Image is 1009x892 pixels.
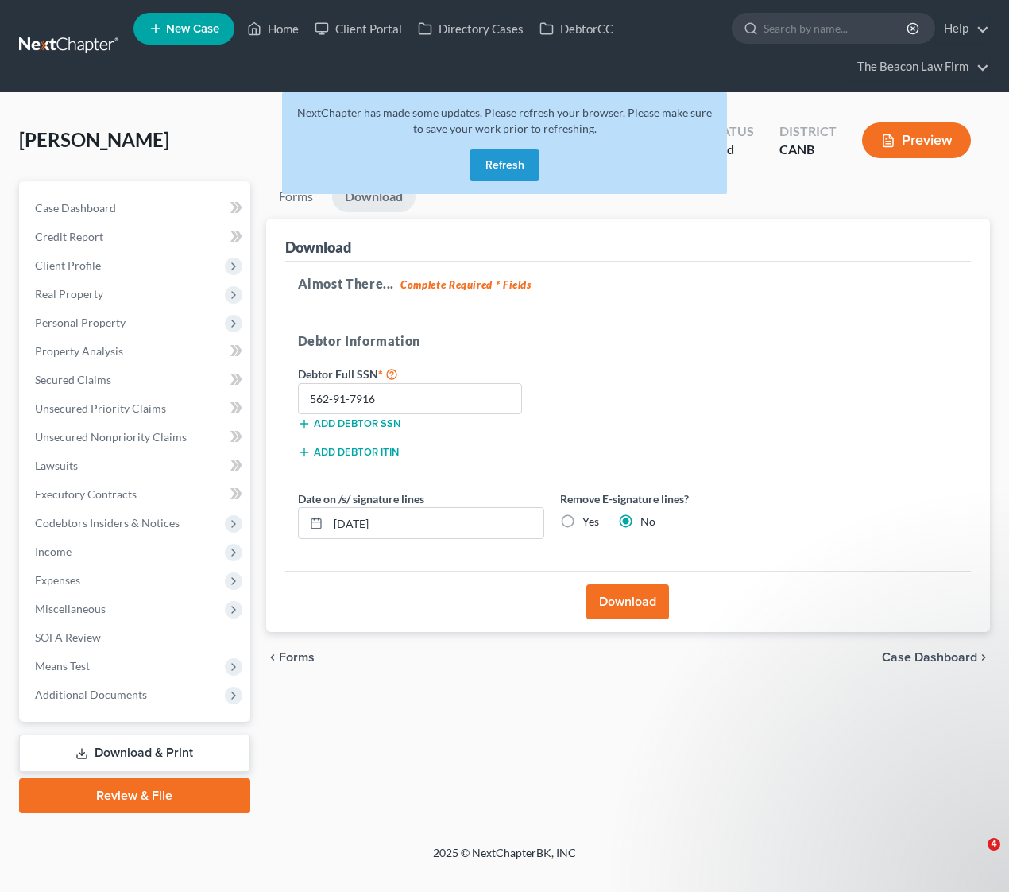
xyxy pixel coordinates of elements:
a: Client Portal [307,14,410,43]
label: No [640,514,655,529]
span: Case Dashboard [882,651,977,664]
a: Lawsuits [22,452,250,480]
span: Unsecured Nonpriority Claims [35,430,187,444]
span: Means Test [35,659,90,673]
h5: Almost There... [298,274,959,293]
iframe: Intercom live chat [955,838,993,876]
div: Status [707,122,754,141]
a: Unsecured Nonpriority Claims [22,423,250,452]
span: Codebtors Insiders & Notices [35,516,180,529]
a: Secured Claims [22,366,250,394]
a: Download & Print [19,735,250,772]
a: DebtorCC [532,14,621,43]
h5: Debtor Information [298,332,806,351]
span: Case Dashboard [35,201,116,215]
span: SOFA Review [35,630,101,644]
a: Credit Report [22,223,250,251]
span: NextChapter has made some updates. Please refresh your browser. Please make sure to save your wor... [297,106,712,135]
span: Additional Documents [35,688,147,701]
span: Executory Contracts [35,487,137,501]
span: Property Analysis [35,344,123,358]
div: Lead [707,141,754,159]
span: Income [35,545,72,558]
label: Remove E-signature lines? [560,491,806,507]
button: chevron_left Forms [266,651,336,664]
span: Client Profile [35,258,101,272]
a: Directory Cases [410,14,532,43]
a: Executory Contracts [22,480,250,509]
span: Unsecured Priority Claims [35,401,166,415]
a: Unsecured Priority Claims [22,394,250,423]
button: Preview [862,122,971,158]
span: Credit Report [35,230,103,243]
i: chevron_left [266,651,279,664]
a: Case Dashboard [22,194,250,223]
a: Help [936,14,989,43]
a: Review & File [19,778,250,813]
span: Secured Claims [35,373,111,386]
button: Refresh [470,149,539,181]
span: Expenses [35,573,80,587]
div: Download [285,238,351,257]
span: 4 [988,838,1000,851]
input: XXX-XX-XXXX [298,383,523,415]
button: Add debtor ITIN [298,446,399,459]
span: New Case [166,23,219,35]
span: Forms [279,651,315,664]
label: Date on /s/ signature lines [298,491,424,507]
span: Real Property [35,287,103,301]
label: Yes [582,514,599,529]
span: Lawsuits [35,459,78,472]
strong: Complete Required * Fields [400,278,532,291]
span: [PERSON_NAME] [19,128,169,151]
div: CANB [779,141,837,159]
input: MM/DD/YYYY [328,508,543,538]
input: Search by name... [764,14,909,43]
span: Personal Property [35,316,126,329]
label: Debtor Full SSN [290,364,552,383]
a: Forms [266,181,326,212]
div: 2025 © NextChapterBK, INC [52,845,957,874]
a: Case Dashboard chevron_right [882,651,990,664]
a: The Beacon Law Firm [849,52,989,81]
a: Home [239,14,307,43]
i: chevron_right [977,651,990,664]
span: Miscellaneous [35,602,106,615]
div: District [779,122,837,141]
a: SOFA Review [22,623,250,652]
a: Property Analysis [22,337,250,366]
button: Add debtor SSN [298,417,400,430]
button: Download [586,584,669,619]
